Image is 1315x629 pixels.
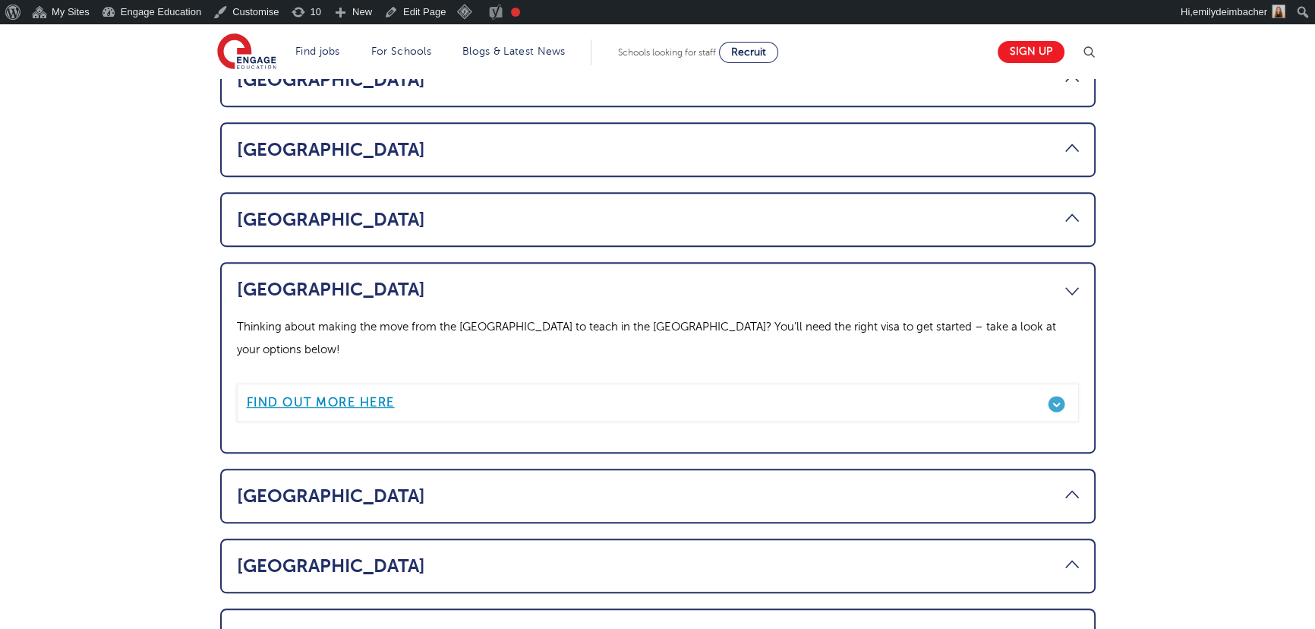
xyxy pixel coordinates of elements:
a: Find jobs [295,46,340,57]
a: [GEOGRAPHIC_DATA] [237,209,1079,230]
b: Find out more here [247,396,395,409]
a: Recruit [719,42,778,63]
a: [GEOGRAPHIC_DATA] [237,279,1079,300]
span: emilydeimbacher [1193,6,1267,17]
div: Focus keyphrase not set [511,8,520,17]
a: [GEOGRAPHIC_DATA] [237,555,1079,577]
a: [GEOGRAPHIC_DATA] [237,139,1079,160]
p: Thinking about making the move from the [GEOGRAPHIC_DATA] to teach in the [GEOGRAPHIC_DATA]? You’... [237,315,1079,361]
a: For Schools [371,46,431,57]
a: Find out more here [237,384,1079,422]
a: Blogs & Latest News [462,46,566,57]
a: [GEOGRAPHIC_DATA] [237,485,1079,507]
span: Schools looking for staff [618,47,716,58]
a: Sign up [998,41,1064,63]
span: Recruit [731,46,766,58]
img: Engage Education [217,33,276,71]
